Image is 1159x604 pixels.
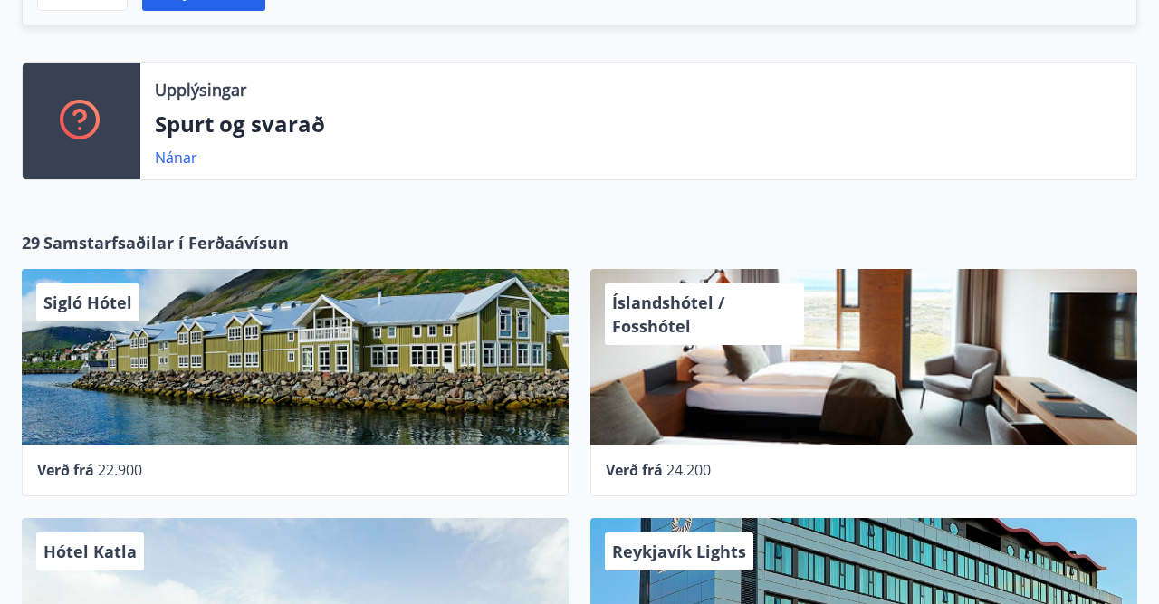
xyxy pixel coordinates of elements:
[43,541,137,562] span: Hótel Katla
[98,460,142,480] span: 22.900
[666,460,711,480] span: 24.200
[612,541,746,562] span: Reykjavík Lights
[606,460,663,480] span: Verð frá
[37,460,94,480] span: Verð frá
[612,292,724,337] span: Íslandshótel / Fosshótel
[43,292,132,313] span: Sigló Hótel
[155,109,1122,139] p: Spurt og svarað
[22,231,40,254] span: 29
[43,231,289,254] span: Samstarfsaðilar í Ferðaávísun
[155,148,197,168] a: Nánar
[155,78,246,101] p: Upplýsingar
